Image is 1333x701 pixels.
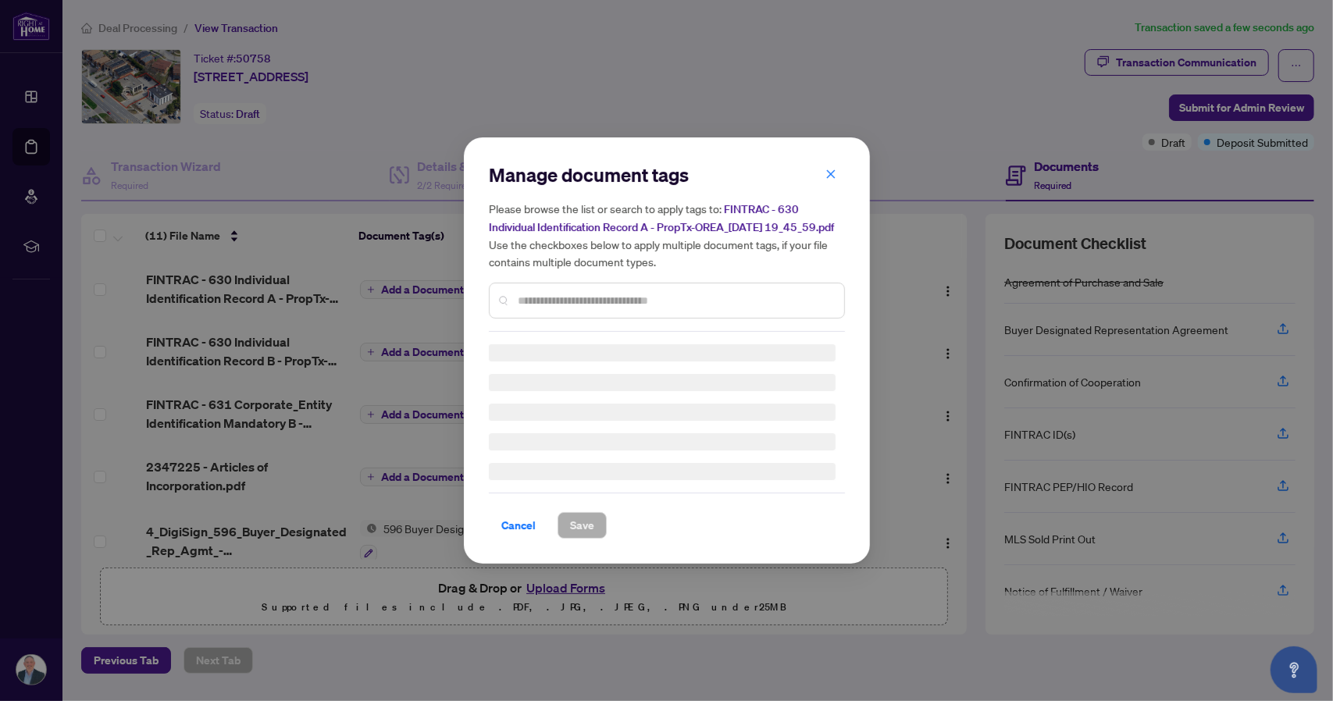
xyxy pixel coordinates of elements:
[501,513,536,538] span: Cancel
[489,512,548,539] button: Cancel
[558,512,607,539] button: Save
[489,162,845,187] h2: Manage document tags
[825,169,836,180] span: close
[1271,646,1317,693] button: Open asap
[489,200,845,270] h5: Please browse the list or search to apply tags to: Use the checkboxes below to apply multiple doc...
